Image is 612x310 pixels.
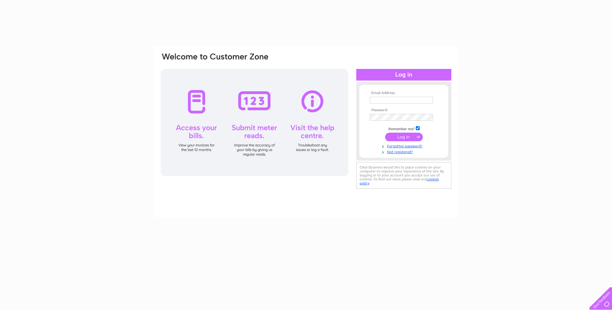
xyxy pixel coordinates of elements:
[356,162,451,189] div: Clear Business would like to place cookies on your computer to improve your experience of the sit...
[368,125,439,131] td: Remember me?
[370,143,439,149] a: Forgotten password?
[385,133,423,141] input: Submit
[368,108,439,112] th: Password:
[368,91,439,95] th: Email Address:
[360,177,439,185] a: cookies policy
[370,149,439,154] a: Not registered?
